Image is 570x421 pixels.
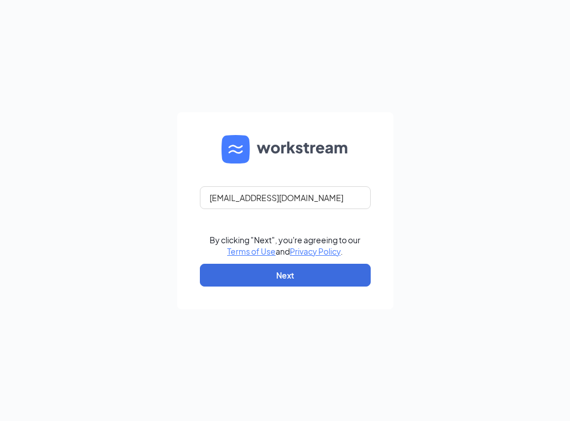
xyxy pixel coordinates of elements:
input: Email [200,186,371,209]
img: WS logo and Workstream text [222,135,349,164]
a: Privacy Policy [290,246,341,256]
div: By clicking "Next", you're agreeing to our and . [210,234,360,257]
a: Terms of Use [227,246,276,256]
button: Next [200,264,371,287]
